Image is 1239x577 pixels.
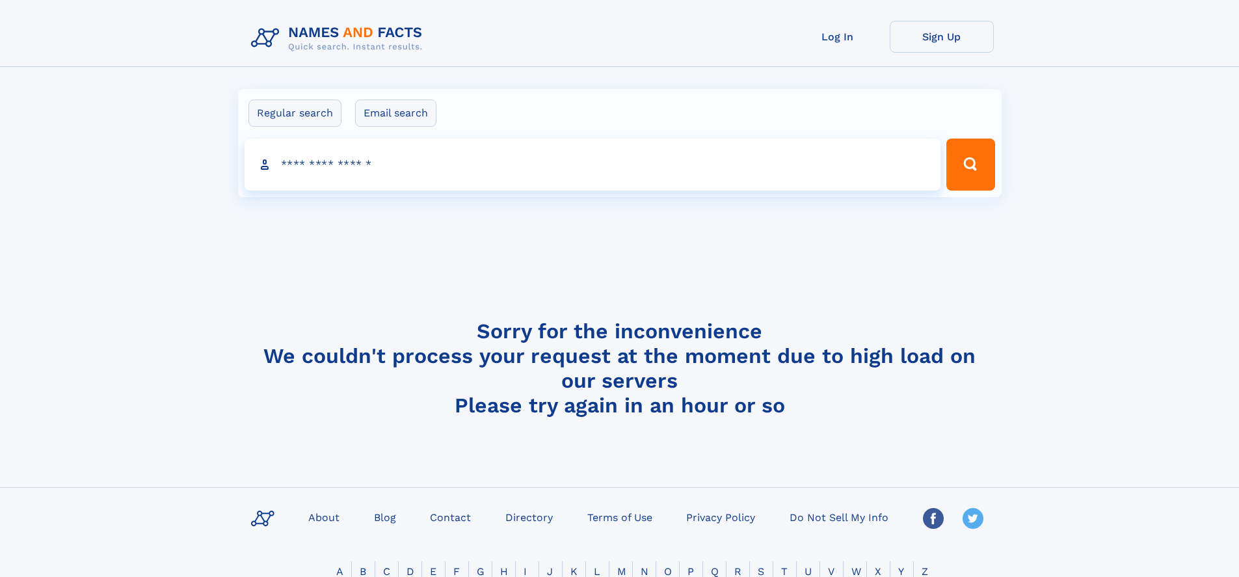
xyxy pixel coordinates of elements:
a: Terms of Use [582,507,658,526]
img: Logo Names and Facts [246,21,433,56]
button: Search Button [946,139,994,191]
input: search input [245,139,941,191]
a: Do Not Sell My Info [784,507,894,526]
img: Facebook [923,508,944,529]
img: Twitter [963,508,983,529]
h4: Sorry for the inconvenience We couldn't process your request at the moment due to high load on ou... [246,319,994,418]
a: Log In [786,21,890,53]
a: About [303,507,345,526]
a: Sign Up [890,21,994,53]
a: Privacy Policy [681,507,760,526]
a: Directory [500,507,558,526]
label: Regular search [248,100,341,127]
a: Blog [369,507,401,526]
a: Contact [425,507,476,526]
label: Email search [355,100,436,127]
